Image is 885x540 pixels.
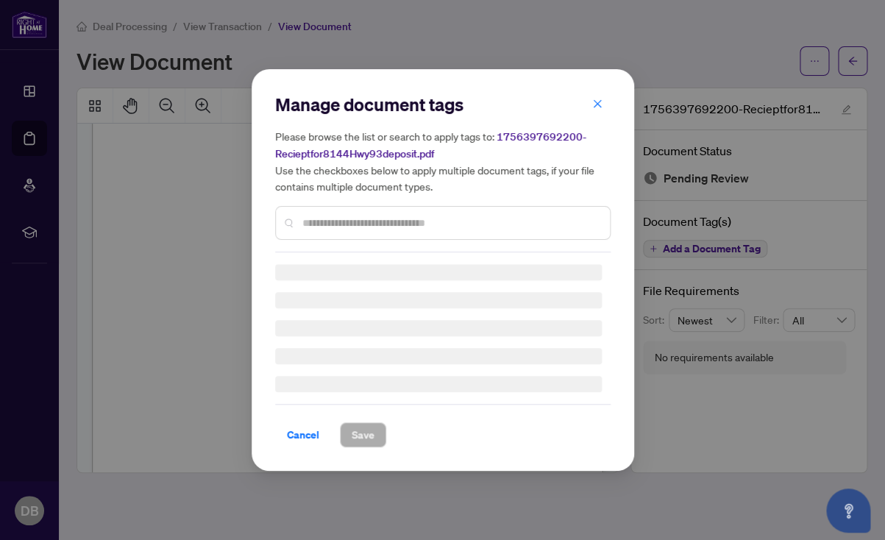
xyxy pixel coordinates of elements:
[592,99,603,109] span: close
[287,423,319,447] span: Cancel
[275,422,331,447] button: Cancel
[275,130,586,160] span: 1756397692200-Recieptfor8144Hwy93deposit.pdf
[340,422,386,447] button: Save
[275,93,611,116] h2: Manage document tags
[275,128,611,194] h5: Please browse the list or search to apply tags to: Use the checkboxes below to apply multiple doc...
[826,489,870,533] button: Open asap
